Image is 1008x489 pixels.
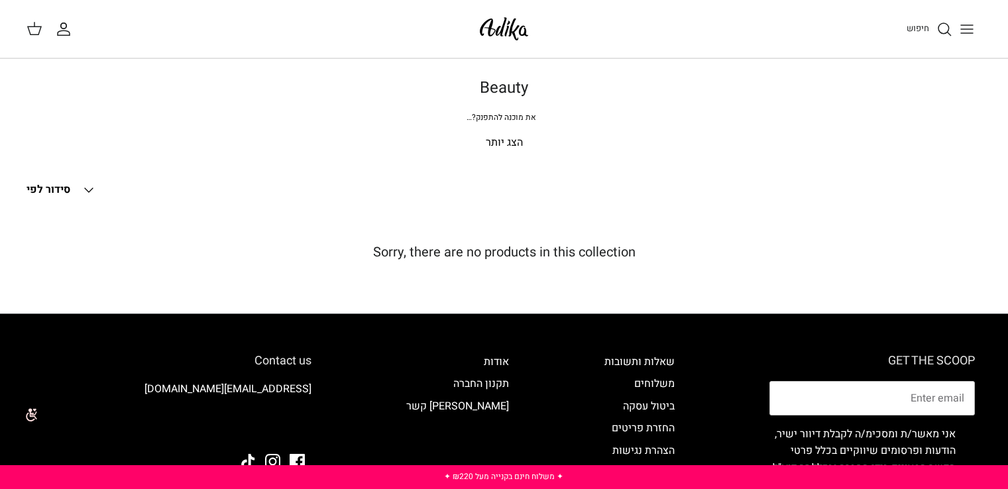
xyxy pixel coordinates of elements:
span: סידור לפי [27,182,70,197]
input: Email [769,381,975,415]
img: accessibility_icon02.svg [10,397,46,433]
a: Facebook [290,454,305,469]
span: את מוכנה להתפנק? [467,111,536,123]
a: אודות [484,354,509,370]
img: Adika IL [275,418,311,435]
a: [PERSON_NAME] קשר [406,398,509,414]
a: תקנון החברה [453,376,509,392]
button: סידור לפי [27,176,97,205]
a: [EMAIL_ADDRESS][DOMAIN_NAME] [144,381,311,397]
p: הצג יותר [40,135,968,152]
h6: Contact us [33,354,311,368]
a: Tiktok [241,454,256,469]
a: ביטול עסקה [623,398,675,414]
h1: Beauty [40,79,968,98]
span: חיפוש [907,22,929,34]
a: חיפוש [907,21,952,37]
h6: GET THE SCOOP [769,354,975,368]
a: Instagram [265,454,280,469]
a: שאלות ותשובות [604,354,675,370]
a: ✦ משלוח חינם בקנייה מעל ₪220 ✦ [444,470,563,482]
a: החזרת פריטים [612,420,675,436]
h5: Sorry, there are no products in this collection [27,244,981,260]
button: Toggle menu [952,15,981,44]
a: הצהרת נגישות [612,443,675,459]
a: החשבון שלי [56,21,77,37]
a: משלוחים [634,376,675,392]
img: Adika IL [476,13,532,44]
